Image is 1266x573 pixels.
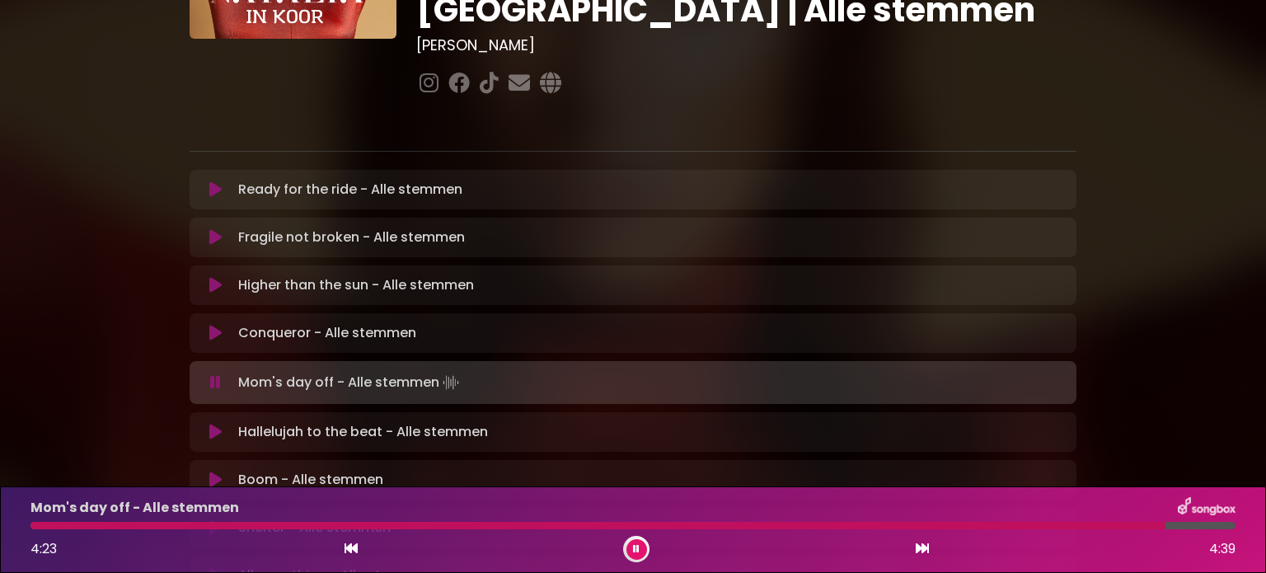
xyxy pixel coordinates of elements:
[238,275,474,295] p: Higher than the sun - Alle stemmen
[30,498,239,518] p: Mom's day off - Alle stemmen
[30,539,57,558] span: 4:23
[1178,497,1236,519] img: songbox-logo-white.png
[416,36,1076,54] h3: [PERSON_NAME]
[238,371,462,394] p: Mom's day off - Alle stemmen
[238,470,383,490] p: Boom - Alle stemmen
[439,371,462,394] img: waveform4.gif
[1209,539,1236,559] span: 4:39
[238,422,488,442] p: Hallelujah to the beat - Alle stemmen
[238,180,462,200] p: Ready for the ride - Alle stemmen
[238,228,465,247] p: Fragile not broken - Alle stemmen
[238,323,416,343] p: Conqueror - Alle stemmen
